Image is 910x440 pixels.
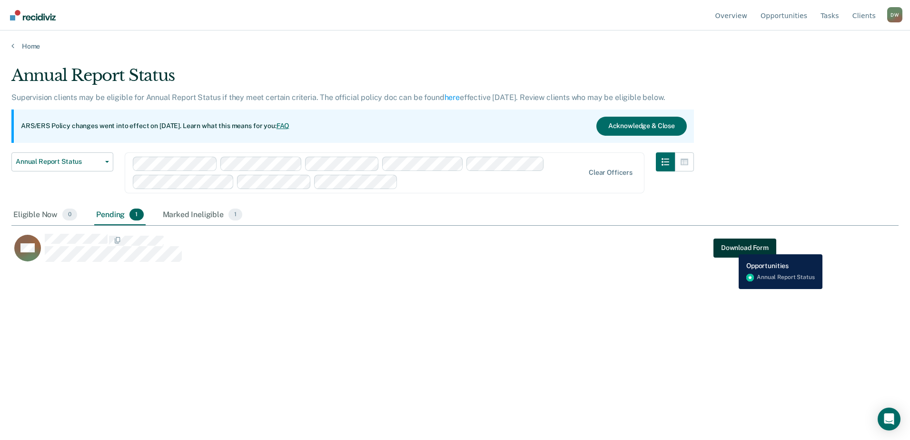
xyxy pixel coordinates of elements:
[11,233,788,271] div: CaseloadOpportunityCell-03594237
[11,205,79,226] div: Eligible Now0
[16,158,101,166] span: Annual Report Status
[887,7,902,22] button: Profile dropdown button
[228,209,242,221] span: 1
[10,10,56,20] img: Recidiviz
[596,117,687,136] button: Acknowledge & Close
[94,205,145,226] div: Pending1
[11,66,694,93] div: Annual Report Status
[277,122,290,130] a: FAQ
[887,7,902,22] div: D W
[21,121,289,131] p: ARS/ERS Policy changes went into effect on [DATE]. Learn what this means for you:
[161,205,245,226] div: Marked Ineligible1
[11,152,113,171] button: Annual Report Status
[713,239,776,258] a: Navigate to form link
[445,93,460,102] a: here
[129,209,143,221] span: 1
[11,93,665,102] p: Supervision clients may be eligible for Annual Report Status if they meet certain criteria. The o...
[589,169,633,177] div: Clear officers
[62,209,77,221] span: 0
[713,239,776,258] button: Download Form
[878,408,900,430] div: Open Intercom Messenger
[11,42,899,50] a: Home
